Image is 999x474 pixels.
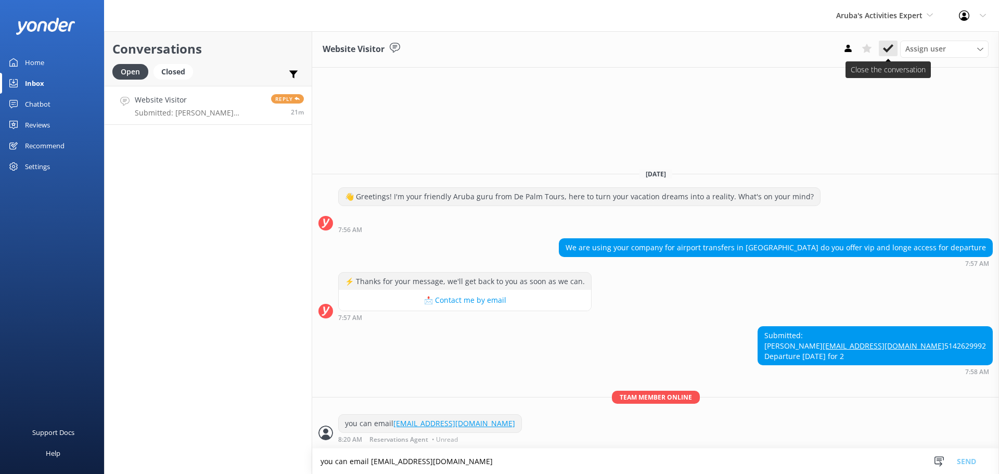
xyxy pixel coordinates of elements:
[339,273,591,290] div: ⚡ Thanks for your message, we'll get back to you as soon as we can.
[135,94,263,106] h4: Website Visitor
[432,437,458,443] span: • Unread
[339,188,820,206] div: 👋 Greetings! I'm your friendly Aruba guru from De Palm Tours, here to turn your vacation dreams i...
[25,114,50,135] div: Reviews
[965,369,989,375] strong: 7:58 AM
[112,64,148,80] div: Open
[112,39,304,59] h2: Conversations
[291,108,304,117] span: Aug 24 2025 07:58am (UTC -04:00) America/Caracas
[323,43,385,56] h3: Website Visitor
[965,261,989,267] strong: 7:57 AM
[639,170,672,178] span: [DATE]
[758,368,993,375] div: Aug 24 2025 07:58am (UTC -04:00) America/Caracas
[338,435,522,443] div: Aug 24 2025 08:20am (UTC -04:00) America/Caracas
[339,415,521,432] div: you can email
[25,52,44,73] div: Home
[836,10,923,20] span: Aruba's Activities Expert
[105,86,312,125] a: Website VisitorSubmitted: [PERSON_NAME] [EMAIL_ADDRESS][DOMAIN_NAME] 5142629992 Departure [DATE] ...
[16,18,75,35] img: yonder-white-logo.png
[338,437,362,443] strong: 8:20 AM
[900,41,989,57] div: Assign User
[823,341,944,351] a: [EMAIL_ADDRESS][DOMAIN_NAME]
[758,327,992,365] div: Submitted: [PERSON_NAME] 5142629992 Departure [DATE] for 2
[25,135,65,156] div: Recommend
[153,64,193,80] div: Closed
[339,290,591,311] button: 📩 Contact me by email
[32,422,74,443] div: Support Docs
[338,226,821,233] div: Aug 24 2025 07:56am (UTC -04:00) America/Caracas
[46,443,60,464] div: Help
[25,94,50,114] div: Chatbot
[612,391,700,404] span: Team member online
[271,94,304,104] span: Reply
[369,437,428,443] span: Reservations Agent
[559,260,993,267] div: Aug 24 2025 07:57am (UTC -04:00) America/Caracas
[135,108,263,118] p: Submitted: [PERSON_NAME] [EMAIL_ADDRESS][DOMAIN_NAME] 5142629992 Departure [DATE] for 2
[338,314,592,321] div: Aug 24 2025 07:57am (UTC -04:00) America/Caracas
[338,227,362,233] strong: 7:56 AM
[905,43,946,55] span: Assign user
[393,418,515,428] a: [EMAIL_ADDRESS][DOMAIN_NAME]
[25,156,50,177] div: Settings
[25,73,44,94] div: Inbox
[112,66,153,77] a: Open
[338,315,362,321] strong: 7:57 AM
[153,66,198,77] a: Closed
[559,239,992,257] div: We are using your company for airport transfers in [GEOGRAPHIC_DATA] do you offer vip and longe a...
